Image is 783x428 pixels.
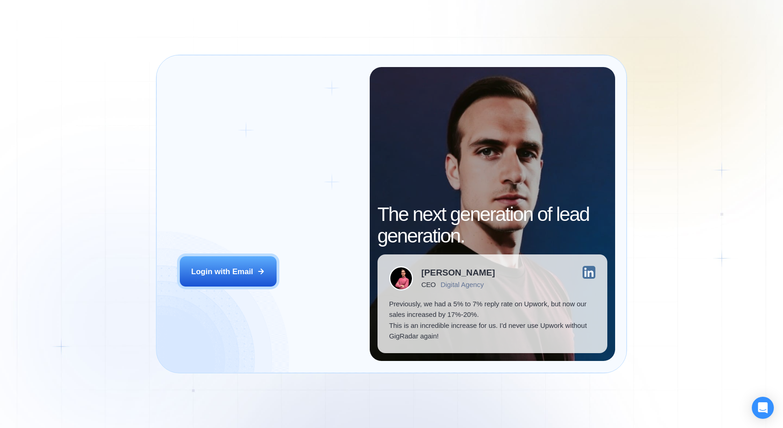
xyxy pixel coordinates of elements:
div: Login with Email [191,266,253,277]
div: CEO [422,281,436,288]
button: Login with Email [180,256,277,287]
p: Previously, we had a 5% to 7% reply rate on Upwork, but now our sales increased by 17%-20%. This ... [389,298,595,342]
div: [PERSON_NAME] [422,268,495,277]
div: Open Intercom Messenger [752,397,774,419]
div: Digital Agency [441,281,484,288]
h2: The next generation of lead generation. [378,203,607,247]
